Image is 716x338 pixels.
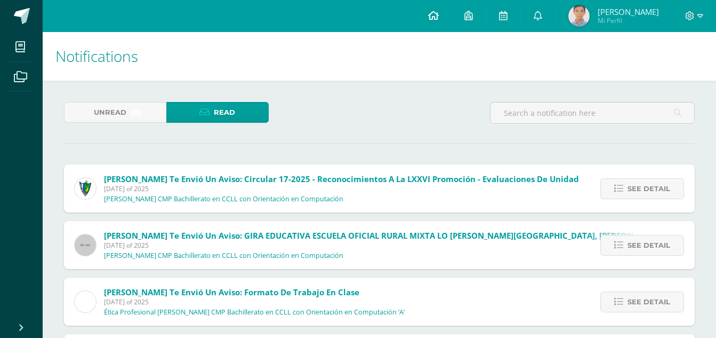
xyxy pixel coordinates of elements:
[104,195,343,203] p: [PERSON_NAME] CMP Bachillerato en CCLL con Orientación en Computación
[104,297,405,306] span: [DATE] of 2025
[64,102,166,123] a: Unread(11)
[627,235,670,255] span: See detail
[568,5,590,27] img: 1d09ea9908c0966139a5aa0278cb10d6.png
[490,103,694,123] input: Search a notification here
[104,184,579,193] span: [DATE] of 2025
[104,308,405,317] p: Ética Profesional [PERSON_NAME] CMP Bachillerato en CCLL con Orientación en Computación ‘A’
[94,103,126,122] span: Unread
[214,103,235,122] span: Read
[598,16,659,25] span: Mi Perfil
[75,291,96,312] img: 6dfd641176813817be49ede9ad67d1c4.png
[598,6,659,17] span: [PERSON_NAME]
[627,179,670,199] span: See detail
[75,178,96,199] img: 9f174a157161b4ddbe12118a61fed988.png
[104,174,579,184] span: [PERSON_NAME] te envió un aviso: Circular 17-2025 - Reconocimientos a la LXXVI Promoción - Evalua...
[627,292,670,312] span: See detail
[166,102,269,123] a: Read
[55,46,138,66] span: Notifications
[104,287,359,297] span: [PERSON_NAME] te envió un aviso: Formato de trabajo en clase
[104,251,343,260] p: [PERSON_NAME] CMP Bachillerato en CCLL con Orientación en Computación
[75,234,96,256] img: 60x60
[131,103,141,122] span: (11)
